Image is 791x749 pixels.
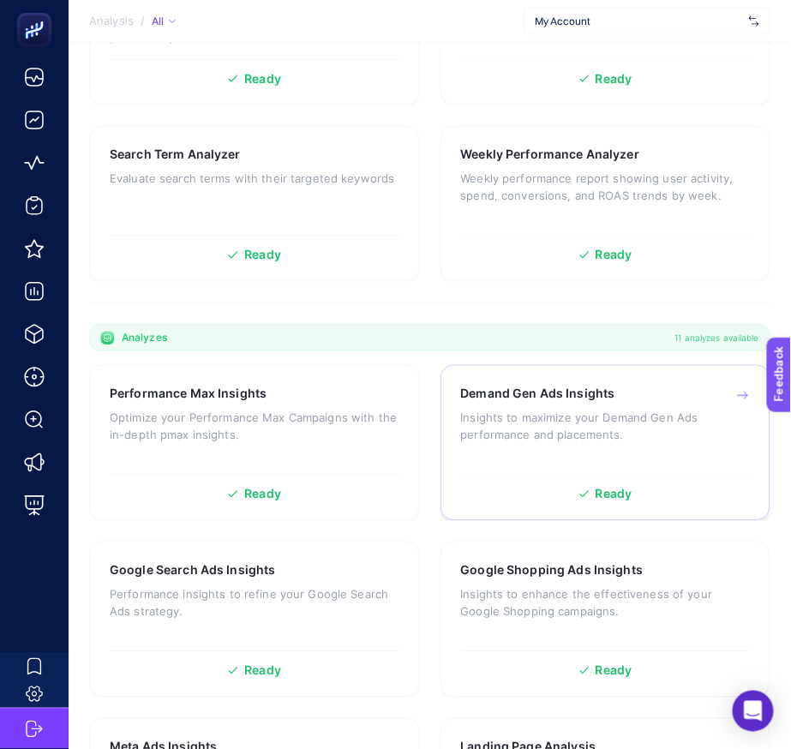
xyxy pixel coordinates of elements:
a: Google Search Ads InsightsPerformance insights to refine your Google Search Ads strategy.Ready [89,542,420,698]
span: / [141,14,145,27]
span: Analyzes [122,331,167,345]
p: Insights to maximize your Demand Gen Ads performance and placements. [461,410,751,444]
a: Google Shopping Ads InsightsInsights to enhance the effectiveness of your Google Shopping campaig... [440,542,771,698]
a: Weekly Performance AnalyzerWeekly performance report showing user activity, spend, conversions, a... [440,126,771,282]
h3: Search Term Analyzer [110,147,241,164]
span: My Account [535,15,742,28]
img: svg%3e [749,13,759,30]
p: Performance insights to refine your Google Search Ads strategy. [110,586,399,620]
span: Ready [596,665,632,677]
span: Ready [596,488,632,500]
div: All [152,15,176,28]
div: Open Intercom Messenger [733,691,774,732]
a: Search Term AnalyzerEvaluate search terms with their targeted keywordsReady [89,126,420,282]
span: Feedback [10,5,65,19]
p: Weekly performance report showing user activity, spend, conversions, and ROAS trends by week. [461,171,751,205]
span: Ready [596,249,632,261]
a: Demand Gen Ads InsightsInsights to maximize your Demand Gen Ads performance and placements.Ready [440,365,771,521]
span: Ready [244,488,281,500]
span: Ready [596,73,632,85]
p: Optimize your Performance Max Campaigns with the in-depth pmax insights. [110,410,399,444]
h3: Weekly Performance Analyzer [461,147,640,164]
a: Performance Max InsightsOptimize your Performance Max Campaigns with the in-depth pmax insights.R... [89,365,420,521]
p: Evaluate search terms with their targeted keywords [110,171,399,188]
span: 11 analyzes available [675,331,759,345]
span: Analysis [89,15,134,28]
h3: Google Search Ads Insights [110,562,276,579]
p: Insights to enhance the effectiveness of your Google Shopping campaigns. [461,586,751,620]
span: Ready [244,73,281,85]
span: Ready [244,665,281,677]
span: Ready [244,249,281,261]
h3: Demand Gen Ads Insights [461,386,615,403]
h3: Performance Max Insights [110,386,267,403]
h3: Google Shopping Ads Insights [461,562,644,579]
